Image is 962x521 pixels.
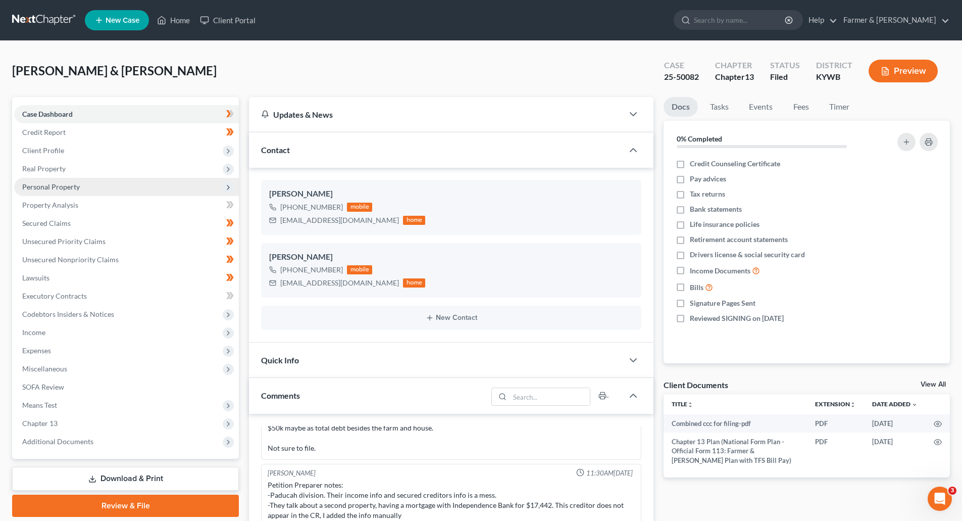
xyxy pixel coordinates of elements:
[785,97,817,117] a: Fees
[22,128,66,136] span: Credit Report
[838,11,949,29] a: Farmer & [PERSON_NAME]
[872,400,918,408] a: Date Added expand_more
[347,265,372,274] div: mobile
[280,215,399,225] div: [EMAIL_ADDRESS][DOMAIN_NAME]
[770,60,800,71] div: Status
[22,346,51,355] span: Expenses
[816,60,852,71] div: District
[403,278,425,288] div: home
[22,364,67,373] span: Miscellaneous
[106,17,139,24] span: New Case
[280,202,343,212] div: [PHONE_NUMBER]
[815,400,856,408] a: Extensionunfold_more
[807,433,864,469] td: PDF
[921,381,946,388] a: View All
[22,419,58,428] span: Chapter 13
[816,71,852,83] div: KYWB
[741,97,781,117] a: Events
[715,71,754,83] div: Chapter
[948,487,956,495] span: 3
[22,310,114,318] span: Codebtors Insiders & Notices
[347,203,372,212] div: mobile
[22,110,73,118] span: Case Dashboard
[14,378,239,396] a: SOFA Review
[195,11,261,29] a: Client Portal
[694,11,786,29] input: Search by name...
[690,266,750,276] span: Income Documents
[850,402,856,408] i: unfold_more
[690,189,725,199] span: Tax returns
[261,145,290,155] span: Contact
[869,60,938,82] button: Preview
[269,314,633,322] button: New Contact
[912,402,918,408] i: expand_more
[664,433,807,469] td: Chapter 13 Plan (National Form Plan - Official Form 113: Farmer & [PERSON_NAME] Plan with TFS Bil...
[14,196,239,214] a: Property Analysis
[745,72,754,81] span: 13
[14,269,239,287] a: Lawsuits
[690,298,755,308] span: Signature Pages Sent
[690,174,726,184] span: Pay advices
[14,287,239,305] a: Executory Contracts
[22,164,66,173] span: Real Property
[690,159,780,169] span: Credit Counseling Certificate
[14,123,239,141] a: Credit Report
[928,487,952,511] iframe: Intercom live chat
[14,251,239,269] a: Unsecured Nonpriority Claims
[280,265,343,275] div: [PHONE_NUMBER]
[22,273,49,282] span: Lawsuits
[702,97,737,117] a: Tasks
[690,313,784,323] span: Reviewed SIGNING on [DATE]
[864,433,926,469] td: [DATE]
[22,437,93,446] span: Additional Documents
[664,414,807,433] td: Combined ccc for filing-pdf
[268,468,316,478] div: [PERSON_NAME]
[690,204,742,214] span: Bank statements
[22,255,119,264] span: Unsecured Nonpriority Claims
[152,11,195,29] a: Home
[22,401,57,409] span: Means Test
[664,380,728,390] div: Client Documents
[690,234,788,245] span: Retirement account statements
[664,71,699,83] div: 25-50082
[821,97,857,117] a: Timer
[269,188,633,200] div: [PERSON_NAME]
[22,292,87,300] span: Executory Contracts
[14,214,239,232] a: Secured Claims
[690,250,805,260] span: Drivers license & social security card
[12,495,239,517] a: Review & File
[403,216,425,225] div: home
[22,219,71,227] span: Secured Claims
[14,232,239,251] a: Unsecured Priority Claims
[677,134,722,143] strong: 0% Completed
[22,383,64,391] span: SOFA Review
[261,391,300,400] span: Comments
[261,109,611,120] div: Updates & News
[864,414,926,433] td: [DATE]
[807,414,864,433] td: PDF
[280,278,399,288] div: [EMAIL_ADDRESS][DOMAIN_NAME]
[22,237,106,246] span: Unsecured Priority Claims
[22,182,80,191] span: Personal Property
[664,60,699,71] div: Case
[22,328,45,337] span: Income
[803,11,837,29] a: Help
[22,146,64,155] span: Client Profile
[14,105,239,123] a: Case Dashboard
[687,402,693,408] i: unfold_more
[261,355,299,365] span: Quick Info
[690,282,703,293] span: Bills
[664,97,698,117] a: Docs
[672,400,693,408] a: Titleunfold_more
[22,201,78,209] span: Property Analysis
[715,60,754,71] div: Chapter
[510,388,590,405] input: Search...
[12,467,239,491] a: Download & Print
[770,71,800,83] div: Filed
[12,63,217,78] span: [PERSON_NAME] & [PERSON_NAME]
[269,251,633,263] div: [PERSON_NAME]
[690,219,760,229] span: Life insurance policies
[586,468,633,478] span: 11:30AM[DATE]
